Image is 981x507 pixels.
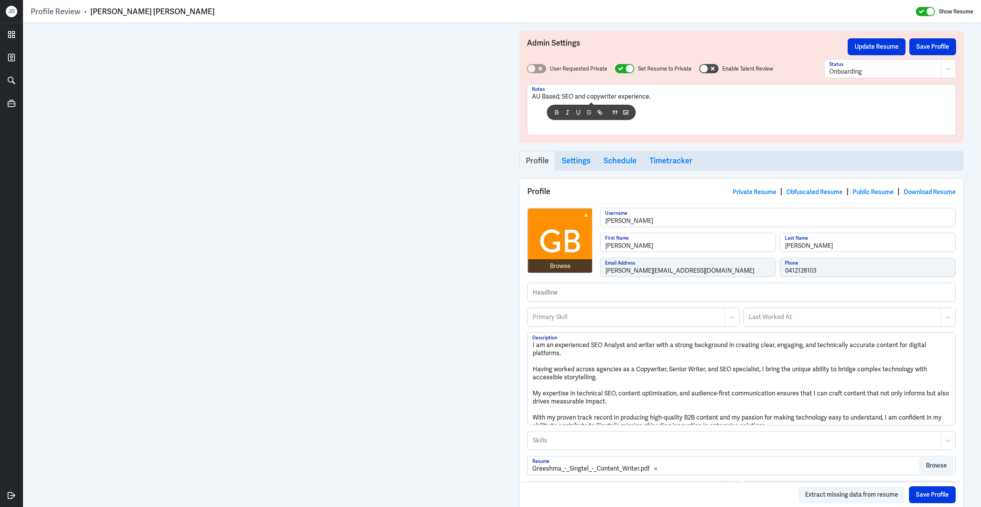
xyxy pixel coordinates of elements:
label: User Requested Private [550,65,607,73]
a: Profile Review [31,7,80,16]
input: Phone [780,258,955,277]
div: Profile [520,179,963,204]
div: | | | [733,186,956,197]
button: Save Profile [909,38,956,55]
button: Browse [919,457,954,474]
input: Headline [528,283,955,301]
iframe: https://ppcdn.hiredigital.com/register/49051c29/resumes/559253593/Greeshma_-_Singtel_-_Content_Wr... [40,31,485,499]
label: Enable Talent Review [722,65,773,73]
button: Save Profile [909,486,956,503]
label: Show Resume [939,7,973,16]
div: Browse [550,262,571,271]
div: [PERSON_NAME] [PERSON_NAME] [90,7,215,16]
label: Set Resume to Private [638,65,692,73]
input: Username [600,208,955,227]
h3: Timetracker [650,156,692,165]
a: Public Resume [853,188,894,196]
h3: Settings [562,156,591,165]
div: J D [6,6,17,17]
h3: Admin Settings [527,38,848,55]
h3: Profile [526,156,549,165]
p: AU Based; SEO and copywriter experience. [532,92,951,101]
button: Extract missing data from resume [798,486,905,503]
a: Download Resume [904,188,956,196]
button: Update Resume [848,38,906,55]
input: Last Name [780,233,955,252]
a: Obfuscated Resume [786,188,843,196]
input: Last IP Location [744,481,955,500]
h3: Schedule [604,156,637,165]
a: Private Resume [733,188,776,196]
img: avatar.jpg [528,209,592,273]
textarea: I am an experienced SEO Analyst and writer with a strong background in creating clear, engaging, ... [528,333,955,425]
p: › [80,7,90,16]
input: First Name [600,233,776,252]
input: Email Address [600,258,776,277]
div: Greeshma_-_Singtel_-_Content_Writer.pdf [532,464,650,473]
